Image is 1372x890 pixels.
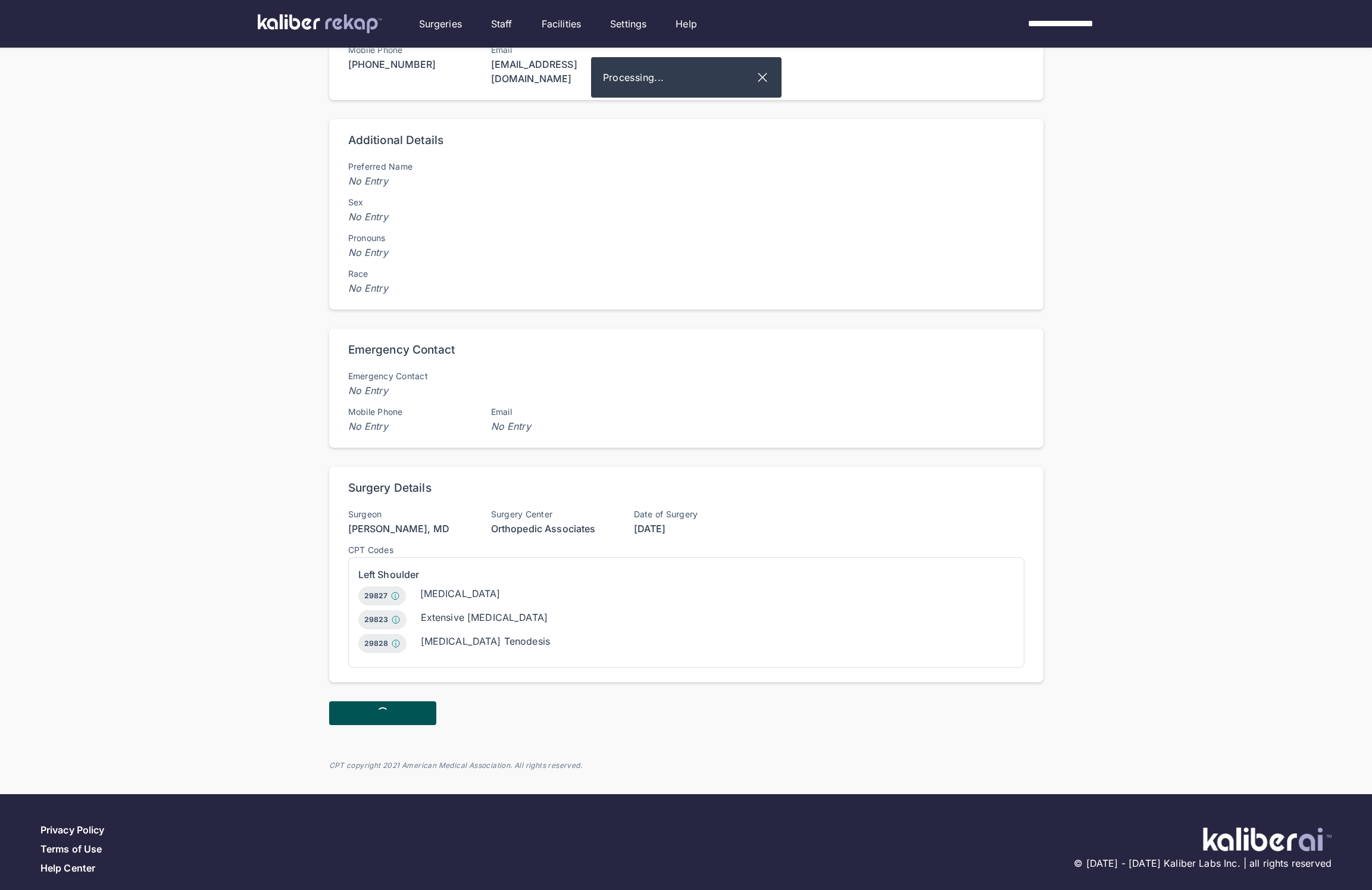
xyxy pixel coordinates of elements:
[1203,827,1332,851] img: ATj1MI71T5jDAAAAAElFTkSuQmCC
[348,419,467,433] span: No Entry
[419,17,462,31] a: Surgeries
[348,45,467,55] div: Mobile Phone
[542,17,582,31] a: Facilities
[358,610,407,629] div: 29823
[348,198,467,207] div: Sex
[603,70,755,85] span: Processing...
[491,521,610,536] div: Orthopedic Associates
[348,383,467,398] span: No Entry
[491,419,610,433] span: No Entry
[348,162,467,171] div: Preferred Name
[358,567,1014,582] div: Left Shoulder
[348,510,467,519] div: Surgeon
[491,17,512,31] a: Staff
[348,245,467,260] span: No Entry
[421,634,551,648] div: [MEDICAL_DATA] Tenodesis
[40,843,102,855] a: Terms of Use
[348,233,467,243] div: Pronouns
[491,407,610,417] div: Email
[676,17,697,31] a: Help
[348,407,467,417] div: Mobile Phone
[491,45,610,55] div: Email
[634,521,753,536] div: [DATE]
[348,133,444,148] div: Additional Details
[348,269,467,279] div: Race
[1074,856,1332,870] span: © [DATE] - [DATE] Kaliber Labs Inc. | all rights reserved
[40,824,104,836] a: Privacy Policy
[391,615,401,624] img: Info.77c6ff0b.svg
[491,57,610,86] div: [EMAIL_ADDRESS][DOMAIN_NAME]
[358,634,407,653] div: 29828
[390,591,400,601] img: Info.77c6ff0b.svg
[491,510,610,519] div: Surgery Center
[610,17,646,31] a: Settings
[348,57,467,71] div: [PHONE_NUMBER]
[348,521,467,536] div: [PERSON_NAME], MD
[348,210,467,224] span: No Entry
[348,371,467,381] div: Emergency Contact
[348,481,432,495] div: Surgery Details
[634,510,753,519] div: Date of Surgery
[348,545,1024,555] div: CPT Codes
[348,174,467,188] span: No Entry
[421,610,548,624] div: Extensive [MEDICAL_DATA]
[348,281,467,295] span: No Entry
[329,761,1043,770] div: CPT copyright 2021 American Medical Association. All rights reserved.
[391,639,401,648] img: Info.77c6ff0b.svg
[358,586,406,605] div: 29827
[258,14,382,33] img: kaliber labs logo
[348,343,455,357] div: Emergency Contact
[420,586,501,601] div: [MEDICAL_DATA]
[40,862,95,874] a: Help Center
